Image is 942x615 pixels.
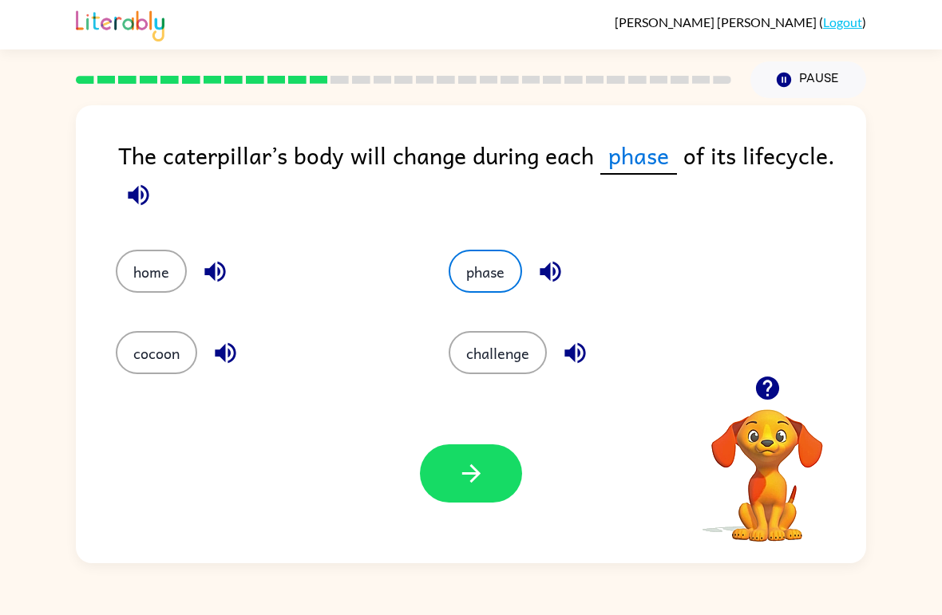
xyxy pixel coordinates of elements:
[116,331,197,374] button: cocoon
[615,14,866,30] div: ( )
[600,137,677,175] span: phase
[116,250,187,293] button: home
[449,250,522,293] button: phase
[750,61,866,98] button: Pause
[823,14,862,30] a: Logout
[449,331,547,374] button: challenge
[615,14,819,30] span: [PERSON_NAME] [PERSON_NAME]
[687,384,847,544] video: Your browser must support playing .mp4 files to use Literably. Please try using another browser.
[76,6,164,41] img: Literably
[118,137,866,218] div: The caterpillar’s body will change during each of its lifecycle.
